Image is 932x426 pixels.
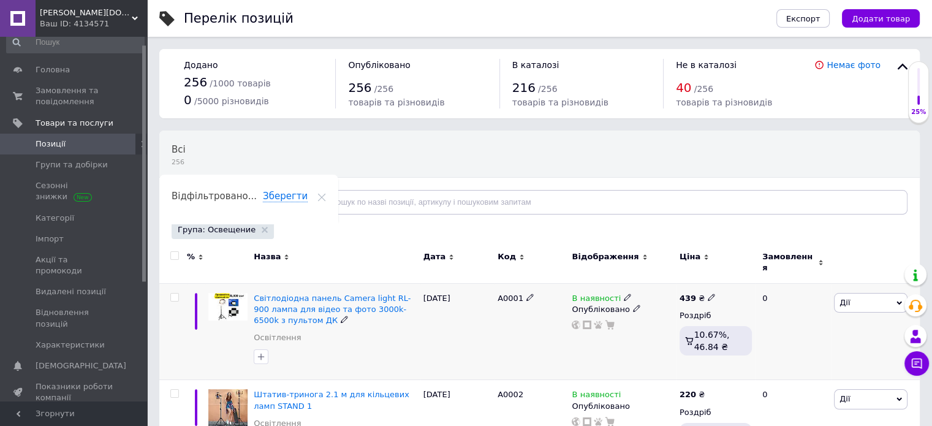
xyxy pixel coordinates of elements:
[680,294,696,303] b: 439
[208,293,248,321] img: Светодиодная панель Camera light RL-900 лампа для видео и фото 3000k-6500k с пультом ДУ
[755,283,831,380] div: 0
[786,14,820,23] span: Експорт
[254,251,281,262] span: Назва
[36,286,106,297] span: Видалені позиції
[194,96,269,106] span: / 5000 різновидів
[36,85,113,107] span: Замовлення та повідомлення
[36,360,126,371] span: [DEMOGRAPHIC_DATA]
[348,97,444,107] span: товарів та різновидів
[348,80,371,95] span: 256
[572,304,673,315] div: Опубліковано
[374,84,393,94] span: / 256
[827,60,881,70] a: Немає фото
[680,293,716,304] div: ₴
[498,390,523,399] span: A0002
[680,389,705,400] div: ₴
[680,407,752,418] div: Роздріб
[498,294,523,303] span: A0001
[839,394,850,403] span: Дії
[512,80,536,95] span: 216
[676,80,691,95] span: 40
[263,191,308,202] span: Зберегти
[512,97,608,107] span: товарів та різновидів
[184,60,218,70] span: Додано
[36,139,66,150] span: Позиції
[36,180,113,202] span: Сезонні знижки
[254,332,301,343] a: Освітлення
[36,213,74,224] span: Категорії
[184,93,192,107] span: 0
[172,191,257,202] span: Відфільтровано...
[680,251,700,262] span: Ціна
[36,159,108,170] span: Групи та добірки
[210,78,270,88] span: / 1000 товарів
[572,390,621,403] span: В наявності
[572,294,621,306] span: В наявності
[40,7,132,18] span: KENA.COM.UA
[680,390,696,399] b: 220
[36,234,64,245] span: Імпорт
[6,31,145,53] input: Пошук
[36,254,113,276] span: Акції та промокоди
[694,84,713,94] span: / 256
[572,401,673,412] div: Опубліковано
[776,9,830,28] button: Експорт
[694,330,730,352] span: 10.67%, 46.84 ₴
[680,310,752,321] div: Роздріб
[498,251,516,262] span: Код
[676,97,772,107] span: товарів та різновидів
[839,298,850,307] span: Дії
[512,60,559,70] span: В каталозі
[40,18,147,29] div: Ваш ID: 4134571
[254,390,409,410] a: Штатив-тринога 2.1 м для кільцевих ламп STAND 1
[572,251,638,262] span: Відображення
[676,60,737,70] span: Не в каталозі
[36,307,113,329] span: Відновлення позицій
[36,381,113,403] span: Показники роботи компанії
[420,283,494,380] div: [DATE]
[172,144,186,155] span: Всі
[184,75,207,89] span: 256
[348,60,411,70] span: Опубліковано
[254,294,411,325] a: Світлодіодна панель Camera light RL-900 лампа для відео та фото 3000k-6500k з пультом ДК
[172,158,186,167] span: 256
[36,340,105,351] span: Характеристики
[852,14,910,23] span: Додати товар
[187,251,195,262] span: %
[538,84,557,94] span: / 256
[36,64,70,75] span: Головна
[909,108,928,116] div: 25%
[423,251,446,262] span: Дата
[178,224,256,235] span: Група: Освещение
[309,190,907,215] input: Пошук по назві позиції, артикулу і пошуковим запитам
[762,251,815,273] span: Замовлення
[904,351,929,376] button: Чат з покупцем
[842,9,920,28] button: Додати товар
[36,118,113,129] span: Товари та послуги
[184,12,294,25] div: Перелік позицій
